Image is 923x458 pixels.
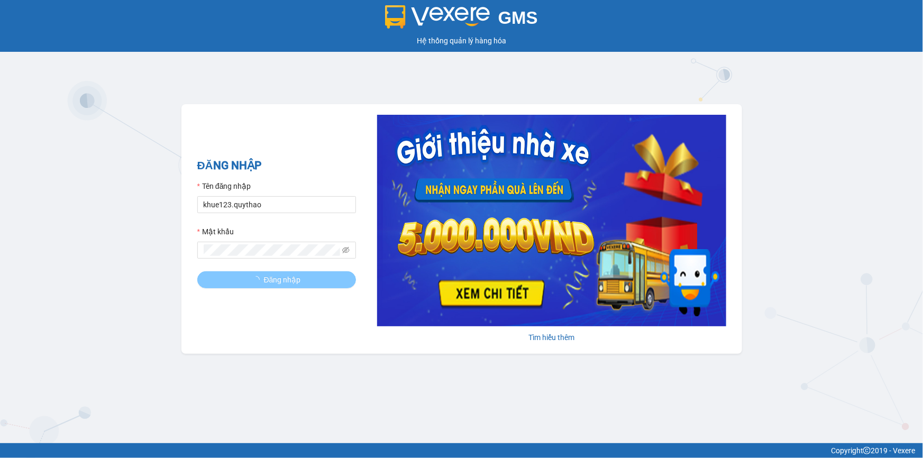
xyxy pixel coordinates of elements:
[197,226,234,237] label: Mật khẩu
[3,35,920,47] div: Hệ thống quản lý hàng hóa
[863,447,871,454] span: copyright
[377,332,726,343] div: Tìm hiểu thêm
[498,8,538,28] span: GMS
[342,246,350,254] span: eye-invisible
[197,196,356,213] input: Tên đăng nhập
[385,5,490,29] img: logo 2
[264,274,301,286] span: Đăng nhập
[377,115,726,326] img: banner-0
[197,157,356,175] h2: ĐĂNG NHẬP
[204,244,340,256] input: Mật khẩu
[197,271,356,288] button: Đăng nhập
[8,445,915,456] div: Copyright 2019 - Vexere
[197,180,251,192] label: Tên đăng nhập
[385,16,538,24] a: GMS
[252,276,264,283] span: loading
